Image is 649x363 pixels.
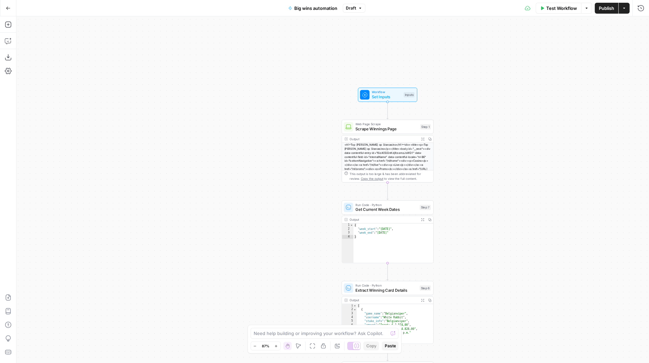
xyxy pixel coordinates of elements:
span: Run Code · Python [355,283,417,288]
div: 2 [342,227,353,231]
button: Copy [363,342,379,350]
span: Draft [346,5,356,11]
button: Big wins automation [284,3,341,14]
span: Publish [599,5,614,12]
span: Extract Winning Card Details [355,287,417,293]
div: Output [350,217,417,222]
div: Output [350,298,417,303]
span: Get Current Week Dates [355,206,417,212]
button: Test Workflow [536,3,581,14]
g: Edge from start to step_1 [387,102,389,119]
div: 3 [342,312,356,316]
span: Web Page Scrape [355,122,418,127]
div: 1 [342,223,353,227]
div: Step 1 [420,124,431,130]
g: Edge from step_7 to step_6 [387,263,389,280]
button: Draft [343,4,365,13]
span: Run Code · Python [355,202,417,207]
div: Run Code · PythonExtract Winning Card DetailsStep 6Output[ { "game_name":"Belgianviper", "usernam... [342,281,434,344]
g: Edge from step_6 to step_3 [387,344,389,361]
span: Toggle code folding, rows 1 through 4 [350,223,353,227]
div: 4 [342,316,356,319]
div: 2 [342,308,356,311]
button: Publish [595,3,618,14]
div: This output is too large & has been abbreviated for review. to view the full content. [350,172,431,181]
div: 5 [342,319,356,323]
span: Test Workflow [546,5,577,12]
div: Web Page ScrapeScrape Winnings PageStep 1Output<h1>Top [PERSON_NAME] op Starcasino</h1><div><titl... [342,120,434,183]
div: Step 7 [420,205,431,210]
span: Copy the output [361,177,383,180]
div: 1 [342,304,356,308]
span: Toggle code folding, rows 2 through 9 [353,308,356,311]
div: Inputs [404,92,414,98]
span: 87% [262,343,269,349]
span: Toggle code folding, rows 1 through 162 [353,304,356,308]
span: Paste [384,343,396,349]
div: WorkflowSet InputsInputs [342,88,434,102]
span: Scrape Winnings Page [355,126,418,132]
div: 3 [342,231,353,235]
button: Paste [382,342,398,350]
div: Run Code · PythonGet Current Week DatesStep 7Output{ "week_start":"[DATE]", "week_end":"[DATE]"} [342,200,434,263]
span: Copy [366,343,376,349]
div: 4 [342,235,353,239]
div: Output [350,136,417,141]
span: Workflow [372,90,401,95]
div: Step 6 [420,285,431,291]
div: 6 [342,323,356,327]
g: Edge from step_1 to step_7 [387,182,389,200]
span: Set Inputs [372,94,401,100]
span: Big wins automation [294,5,337,12]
